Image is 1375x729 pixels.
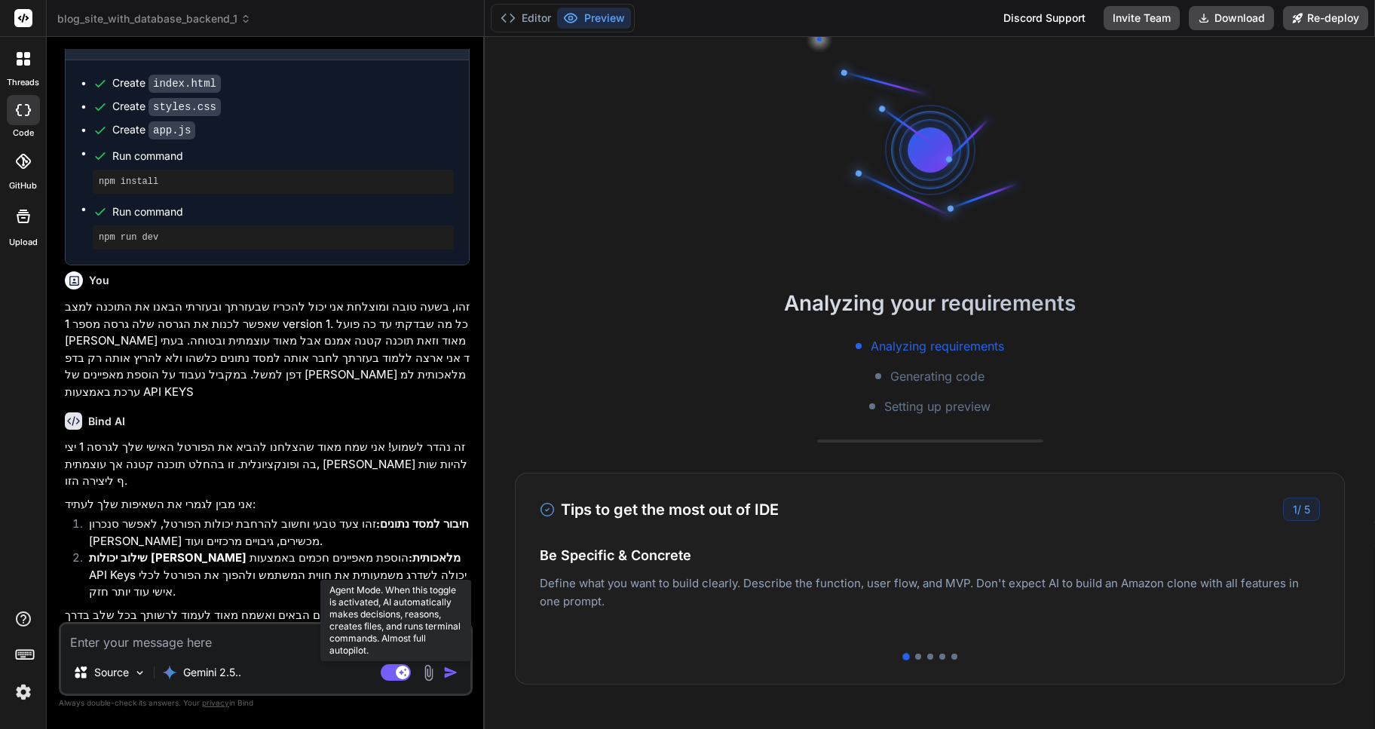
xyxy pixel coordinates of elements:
[7,76,39,89] label: threads
[871,337,1004,355] span: Analyzing requirements
[420,664,437,682] img: attachment
[149,121,195,139] code: app.js
[65,299,470,400] p: זהו, בשעה טובה ומוצלחת אני יכול להכריז שבעזרתך ובעזרתי הבאנו את התוכנה למצב שאפשר לכנות את הגרסה ...
[1283,6,1368,30] button: Re-deploy
[1293,503,1297,516] span: 1
[1189,6,1274,30] button: Download
[1283,498,1320,521] div: /
[11,679,36,705] img: settings
[112,99,221,115] div: Create
[9,179,37,192] label: GitHub
[443,665,458,680] img: icon
[65,496,470,513] p: אני מבין לגמרי את השאיפות שלך לעתיד:
[495,8,557,29] button: Editor
[540,545,1320,565] h4: Be Specific & Concrete
[162,665,177,680] img: Gemini 2.5 Pro
[112,122,195,138] div: Create
[133,666,146,679] img: Pick Models
[540,498,779,521] h3: Tips to get the most out of IDE
[1104,6,1180,30] button: Invite Team
[884,397,991,415] span: Setting up preview
[89,550,461,565] strong: שילוב יכולות [PERSON_NAME] מלאכותית:
[13,127,34,139] label: code
[378,663,414,682] button: Agent Mode. When this toggle is activated, AI automatically makes decisions, reasons, creates fil...
[994,6,1095,30] div: Discord Support
[112,204,454,219] span: Run command
[65,439,470,490] p: זה נהדר לשמוע! אני שמח מאוד שהצלחנו להביא את הפורטל האישי שלך לגרסה 1 יציבה ופונקציונלית. זו בהחל...
[376,516,469,531] strong: חיבור למסד נתונים:
[9,236,38,249] label: Upload
[57,11,251,26] span: blog_site_with_database_backend_1
[149,75,221,93] code: index.html
[112,75,221,91] div: Create
[183,665,241,680] p: Gemini 2.5..
[890,367,985,385] span: Generating code
[202,698,229,707] span: privacy
[89,273,109,288] h6: You
[1304,503,1310,516] span: 5
[112,149,454,164] span: Run command
[77,550,470,601] li: הוספת מאפיינים חכמים באמצעות API Keys יכולה לשדרג משמעותית את חווית המשתמש ולהפוך את הפורטל לכלי ...
[99,231,448,244] pre: npm run dev
[99,176,448,188] pre: npm install
[88,414,125,429] h6: Bind AI
[65,607,470,658] p: אני נרגש לקראת האתגרים הבאים ואשמח מאוד לעמוד לרשותך בכל שלב בדרך, [PERSON_NAME] אם זה בבחירת מסד...
[557,8,631,29] button: Preview
[485,287,1375,319] h2: Analyzing your requirements
[59,696,473,710] p: Always double-check its answers. Your in Bind
[94,665,129,680] p: Source
[149,98,221,116] code: styles.css
[77,516,470,550] li: זהו צעד טבעי וחשוב להרחבת יכולות הפורטל, לאפשר סנכרון [PERSON_NAME] מכשירים, גיבויים מרכזיים ועוד.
